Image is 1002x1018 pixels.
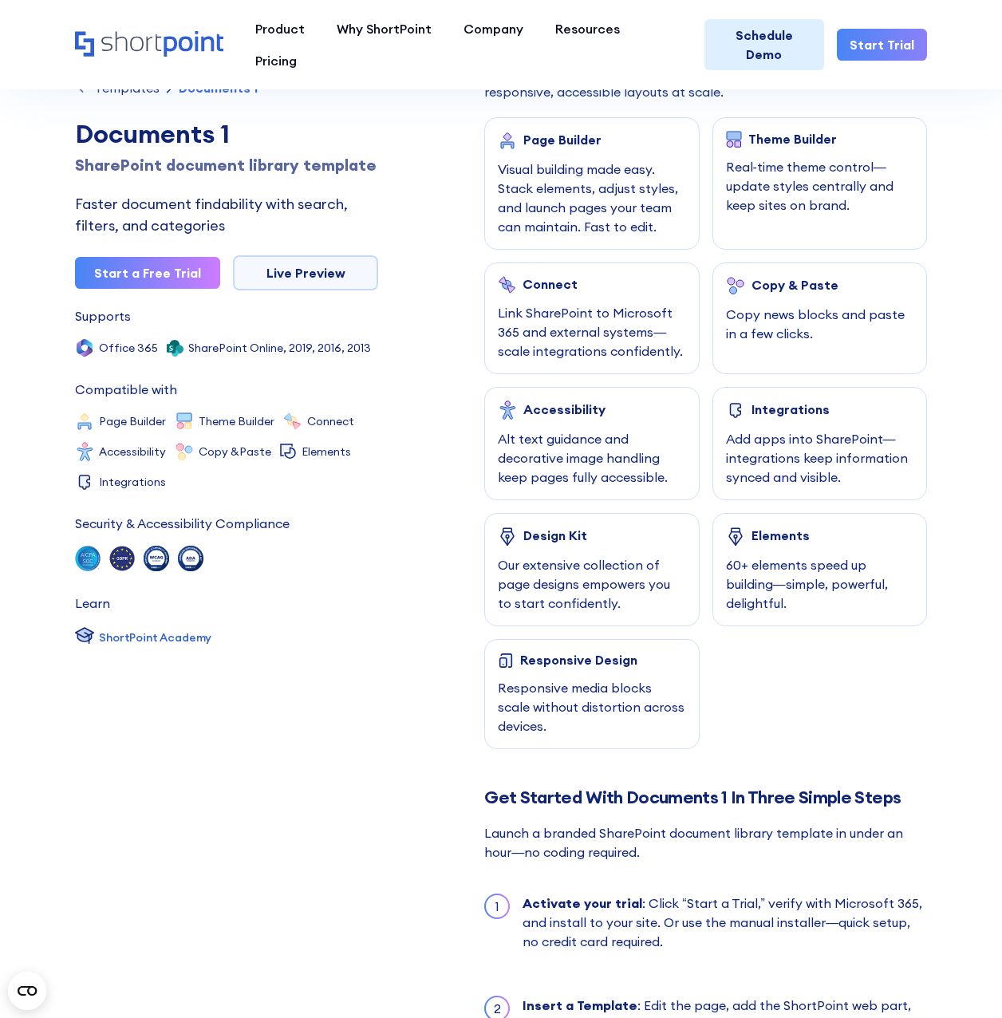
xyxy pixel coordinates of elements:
div: Resources [555,19,620,38]
button: Open CMP widget [8,972,46,1010]
div: Elements [751,528,810,543]
div: Product [255,19,305,38]
strong: Activate your trial [523,895,642,911]
div: Responsive Design [520,653,637,667]
strong: Insert a Template [523,997,637,1013]
div: 1 [486,895,508,917]
div: Link SharePoint to Microsoft 365 and external systems—scale integrations confidently. [498,303,685,361]
a: Company [448,13,539,45]
div: Security & Accessibility Compliance [75,517,290,530]
div: Copy &Paste [199,446,271,457]
div: Elements [302,446,351,457]
div: 60+ elements speed up building—simple, powerful, delightful. [726,555,913,613]
div: Accessibility [99,446,166,457]
a: Live Preview [233,255,378,290]
div: Copy & Paste [751,278,838,292]
div: Documents 1 [179,81,258,94]
div: Copy news blocks and paste in a few clicks. [726,305,913,343]
div: Integrations [751,402,830,416]
div: Theme Builder [199,416,274,427]
div: Page Builder [99,416,166,427]
a: ShortPoint Academy [75,625,211,649]
div: Real‑time theme control—update styles centrally and keep sites on brand. [726,157,913,215]
h1: SharePoint document library template [75,153,378,177]
a: Product [239,13,321,45]
div: Supports [75,310,131,322]
div: Accessibility [523,402,606,416]
div: Responsive media blocks scale without distortion across devices. [498,678,685,736]
iframe: Chat Widget [922,941,1002,1018]
div: Theme Builder [748,132,837,146]
div: Design Kit [523,528,587,543]
div: Alt text guidance and decorative image handling keep pages fully accessible. [498,429,685,487]
img: soc 2 [75,546,101,571]
div: Our extensive collection of page designs empowers you to start confidently. [498,555,685,613]
h2: Get Started With Documents 1 In Three Simple Steps [484,787,927,807]
div: Office 365 [99,342,158,353]
div: SharePoint Online, 2019, 2016, 2013 [188,342,371,353]
div: Company [464,19,523,38]
a: Resources [539,13,636,45]
div: Compatible with [75,383,177,396]
div: Connect [523,277,578,291]
div: Integrations [99,476,166,487]
div: Add apps into SharePoint—integrations keep information synced and visible. [726,429,913,487]
div: ShortPoint Academy [99,629,211,646]
div: : Click “Start a Trial,” verify with Microsoft 365, and install to your site. Or use the manual i... [523,894,927,951]
a: Start Trial [837,29,927,61]
div: Page Builder [523,132,602,147]
div: Visual building made easy. Stack elements, adjust styles, and launch pages your team can maintain... [498,160,685,236]
div: Connect [307,416,354,427]
div: Documents 1 [75,115,378,153]
div: Templates [94,81,160,94]
div: Learn [75,597,110,610]
div: Faster document findability with search, filters, and categories [75,193,378,236]
a: Start a Free Trial [75,257,220,289]
a: Home [75,31,223,58]
a: Pricing [239,45,313,77]
div: Launch a branded SharePoint document library template in under an hour—no coding required. [484,823,927,862]
a: Why ShortPoint [321,13,448,45]
a: Schedule Demo [704,19,824,70]
div: Why ShortPoint [337,19,432,38]
div: Pricing [255,51,297,70]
